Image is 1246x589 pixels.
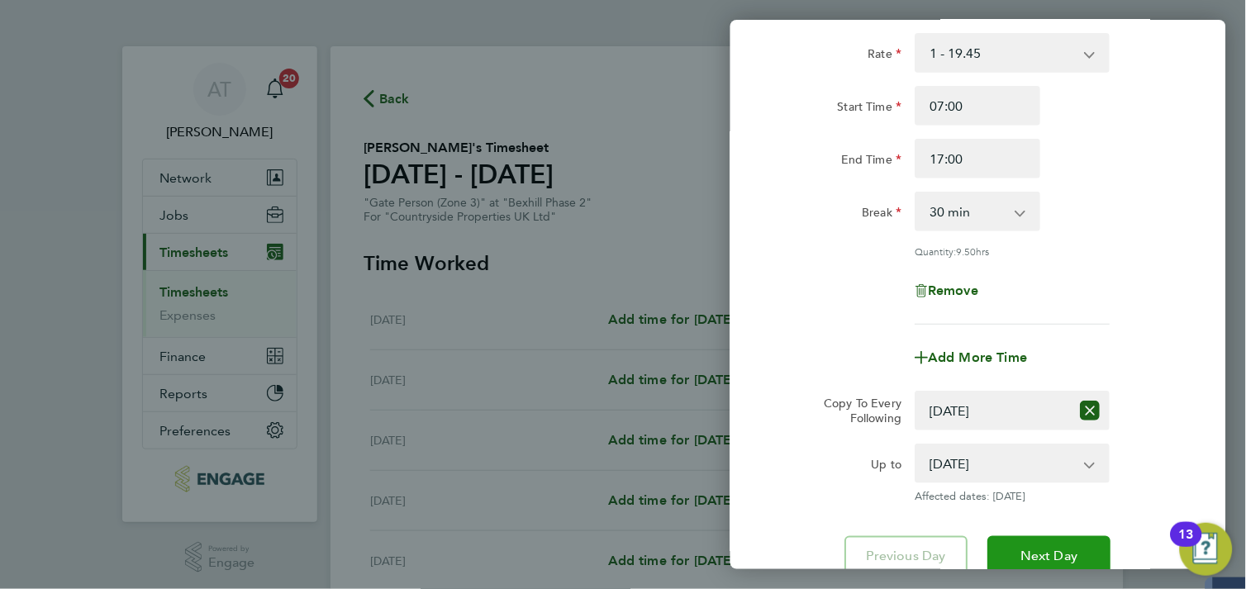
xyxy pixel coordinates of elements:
label: End Time [842,152,902,172]
div: Quantity: hrs [915,245,1110,258]
input: E.g. 18:00 [915,139,1041,178]
span: Next Day [1021,548,1078,564]
span: Add More Time [929,349,1028,365]
input: E.g. 08:00 [915,86,1041,126]
span: Affected dates: [DATE] [915,490,1110,503]
span: 9.50 [957,245,977,258]
label: Start Time [838,99,902,119]
div: 13 [1179,534,1194,556]
button: Next Day [988,536,1111,576]
label: Up to [872,457,902,477]
label: Break [863,205,902,225]
button: Open Resource Center, 13 new notifications [1180,523,1233,576]
label: Copy To Every Following [811,396,902,425]
button: Add More Time [915,351,1028,364]
button: Reset selection [1081,392,1101,429]
span: Remove [929,283,979,298]
button: Remove [915,284,979,297]
label: Rate [868,46,902,66]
